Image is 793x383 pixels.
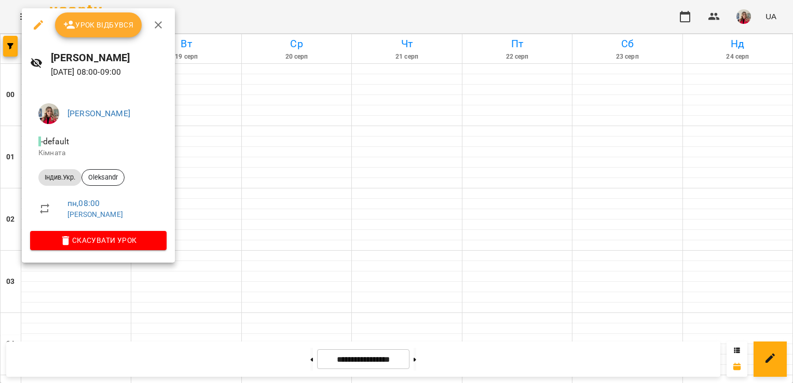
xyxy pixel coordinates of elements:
[38,234,158,247] span: Скасувати Урок
[67,108,130,118] a: [PERSON_NAME]
[38,148,158,158] p: Кімната
[82,173,124,182] span: Oleksandr
[30,231,167,250] button: Скасувати Урок
[51,66,167,78] p: [DATE] 08:00 - 09:00
[81,169,125,186] div: Oleksandr
[38,136,71,146] span: - default
[51,50,167,66] h6: [PERSON_NAME]
[67,210,123,218] a: [PERSON_NAME]
[38,173,81,182] span: Індив.Укр.
[63,19,134,31] span: Урок відбувся
[55,12,142,37] button: Урок відбувся
[67,198,100,208] a: пн , 08:00
[38,103,59,124] img: eb3c061b4bf570e42ddae9077fa72d47.jpg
